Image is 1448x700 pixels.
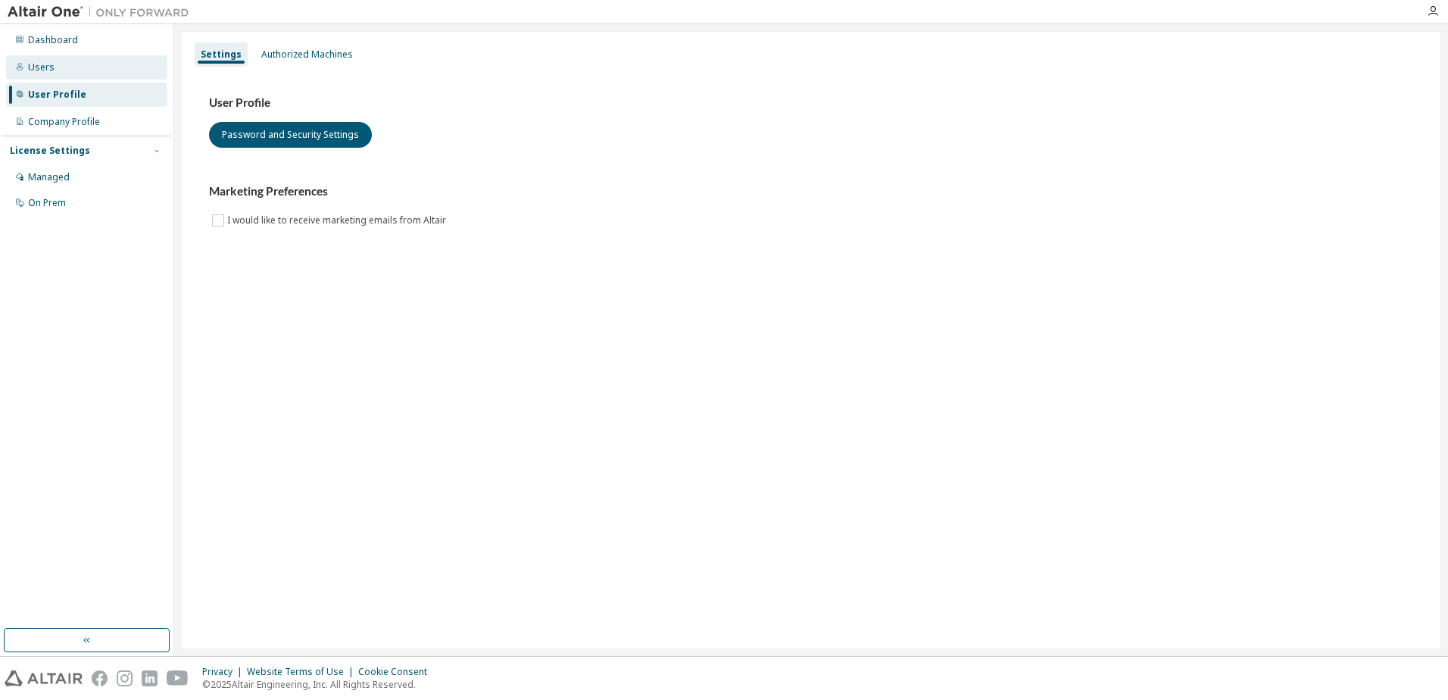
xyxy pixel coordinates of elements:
img: facebook.svg [92,670,108,686]
div: Authorized Machines [261,48,353,61]
h3: Marketing Preferences [209,184,1413,199]
div: Website Terms of Use [247,666,358,678]
button: Password and Security Settings [209,122,372,148]
div: Dashboard [28,34,78,46]
div: Settings [201,48,242,61]
div: User Profile [28,89,86,101]
div: Privacy [202,666,247,678]
div: License Settings [10,145,90,157]
img: youtube.svg [167,670,189,686]
img: Altair One [8,5,197,20]
p: © 2025 Altair Engineering, Inc. All Rights Reserved. [202,678,436,691]
img: linkedin.svg [142,670,158,686]
h3: User Profile [209,95,1413,111]
div: Company Profile [28,116,100,128]
div: Cookie Consent [358,666,436,678]
div: Managed [28,171,70,183]
div: Users [28,61,55,73]
label: I would like to receive marketing emails from Altair [227,211,449,230]
div: On Prem [28,197,66,209]
img: instagram.svg [117,670,133,686]
img: altair_logo.svg [5,670,83,686]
